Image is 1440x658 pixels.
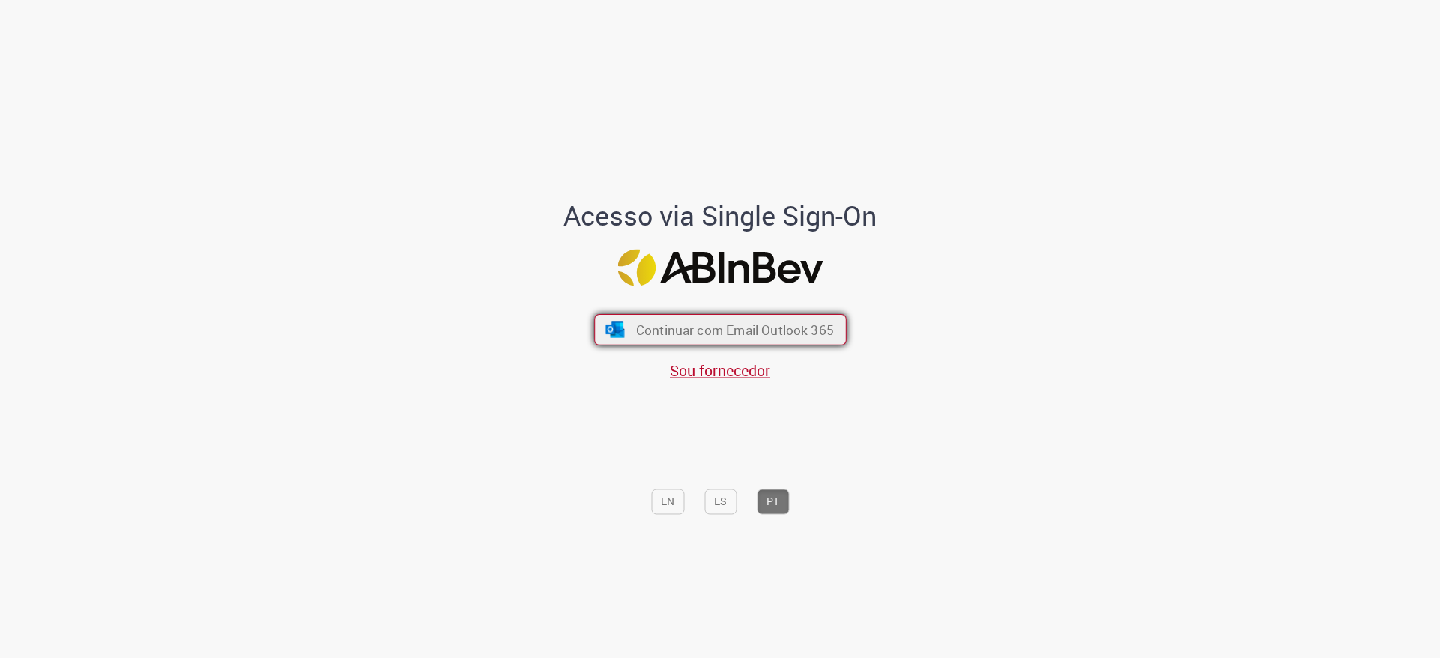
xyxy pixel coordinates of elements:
button: EN [651,489,684,515]
img: ícone Azure/Microsoft 360 [604,322,625,338]
button: PT [757,489,789,515]
h1: Acesso via Single Sign-On [512,201,928,231]
img: Logo ABInBev [617,249,823,286]
button: ícone Azure/Microsoft 360 Continuar com Email Outlook 365 [594,314,847,345]
span: Continuar com Email Outlook 365 [635,322,833,339]
a: Sou fornecedor [670,361,770,381]
button: ES [704,489,736,515]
